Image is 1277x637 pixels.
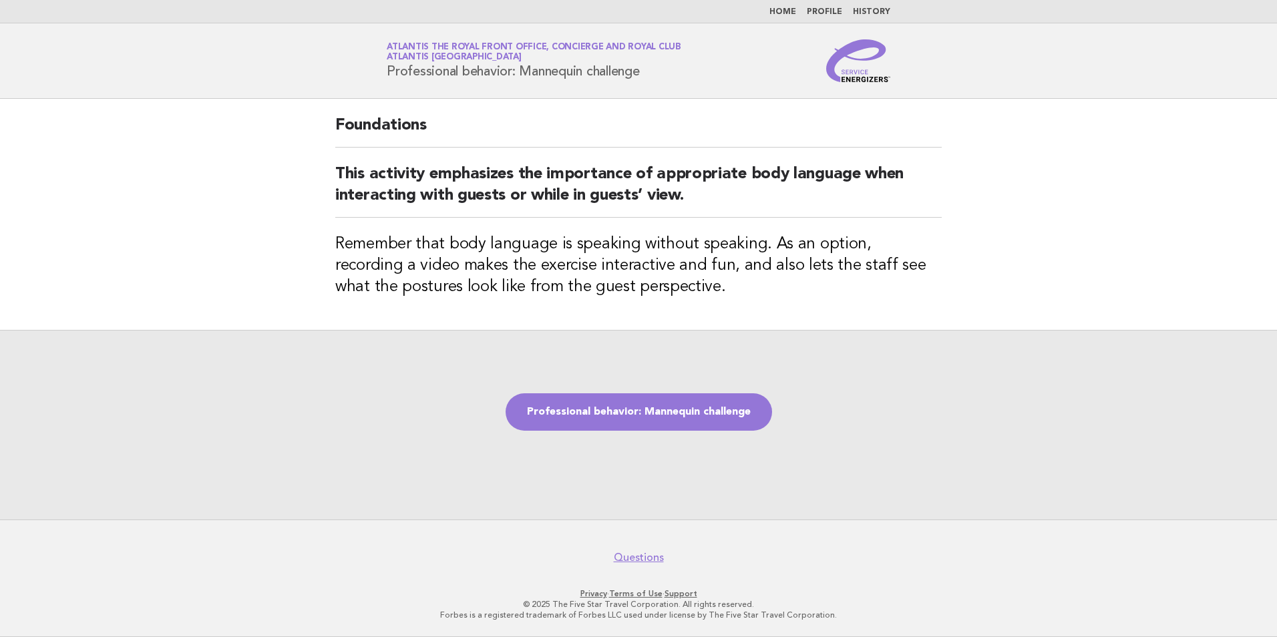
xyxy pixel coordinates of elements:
a: History [853,8,890,16]
a: Questions [614,551,664,564]
p: Forbes is a registered trademark of Forbes LLC used under license by The Five Star Travel Corpora... [230,610,1047,620]
p: · · [230,588,1047,599]
a: Home [769,8,796,16]
a: Professional behavior: Mannequin challenge [506,393,772,431]
a: Terms of Use [609,589,663,598]
span: Atlantis [GEOGRAPHIC_DATA] [387,53,522,62]
a: Support [665,589,697,598]
a: Atlantis The Royal Front Office, Concierge and Royal ClubAtlantis [GEOGRAPHIC_DATA] [387,43,681,61]
h2: Foundations [335,115,942,148]
a: Privacy [580,589,607,598]
a: Profile [807,8,842,16]
h1: Professional behavior: Mannequin challenge [387,43,681,78]
h3: Remember that body language is speaking without speaking. As an option, recording a video makes t... [335,234,942,298]
h2: This activity emphasizes the importance of appropriate body language when interacting with guests... [335,164,942,218]
p: © 2025 The Five Star Travel Corporation. All rights reserved. [230,599,1047,610]
img: Service Energizers [826,39,890,82]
